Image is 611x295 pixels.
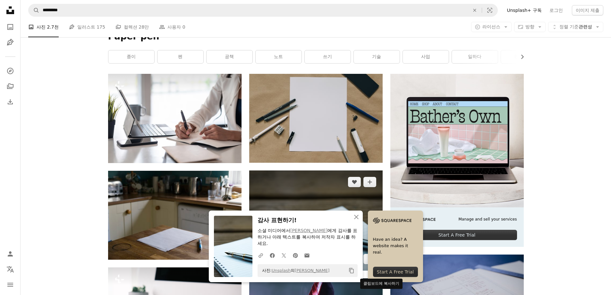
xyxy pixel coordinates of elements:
button: 목록을 오른쪽으로 스크롤 [516,50,524,63]
img: 백서 근처의 펜 [249,74,383,163]
a: Facebook에 공유 [267,249,278,262]
a: 컬렉션 28만 [115,17,149,37]
a: 펜 [157,50,203,63]
span: 방향 [525,24,534,29]
img: 냅킨과 펜이 있는 주방 카운터 [108,171,242,260]
button: 삭제 [468,4,482,16]
a: 일러스트 [4,36,17,49]
a: 기술 [354,50,400,63]
a: 펜과 종이 [501,50,547,63]
span: Manage and sell your services [458,217,517,222]
a: [PERSON_NAME] [295,268,329,273]
div: Start A Free Trial [397,230,517,240]
img: file-1707883121023-8e3502977149image [390,74,524,207]
a: 홈 — Unsplash [4,4,17,18]
button: 정렬 기준관련성 [548,22,603,32]
a: 일러스트 175 [69,17,105,37]
a: 종이 [108,50,154,63]
a: 탐색 [4,65,17,77]
form: 사이트 전체에서 이미지 찾기 [28,4,498,17]
a: 사진 [4,21,17,33]
button: 메뉴 [4,278,17,291]
a: 일하다 [452,50,498,63]
button: 방향 [514,22,546,32]
a: 사업 [403,50,449,63]
a: 노트 [256,50,301,63]
span: Have an idea? A website makes it real. [373,236,418,256]
button: 라이선스 [471,22,512,32]
button: 이미지 제출 [572,5,603,15]
a: [PERSON_NAME] [290,228,327,233]
span: 라이선스 [482,24,500,29]
h3: 감사 표현하기! [258,216,358,225]
button: 클립보드에 복사하기 [346,265,357,276]
a: 쓰기 [305,50,351,63]
a: Twitter에 공유 [278,249,290,262]
a: 다운로드 내역 [4,95,17,108]
img: 나선형 책에 만년필 [249,170,383,271]
a: Unsplash+ 구독 [503,5,545,15]
a: Pinterest에 공유 [290,249,301,262]
button: 시각적 검색 [482,4,497,16]
a: 사용자 0 [159,17,185,37]
a: 사무실에서 태블릿과 스마트폰으로 메모를 하는 펜을 들고 있는 사업가의 클로즈업. [108,116,242,121]
a: 이메일로 공유에 공유 [301,249,313,262]
a: 공책 [207,50,252,63]
a: Have an idea? A website makes it real.Start A Free Trial [368,211,423,282]
span: 0 [182,23,185,30]
div: Start A Free Trial [373,267,418,277]
a: 로그인 / 가입 [4,247,17,260]
button: 언어 [4,263,17,276]
a: Manage and sell your servicesStart A Free Trial [390,74,524,247]
span: 175 [97,23,105,30]
a: 백서 근처의 펜 [249,115,383,121]
span: 정렬 기준 [559,24,579,29]
a: 컬렉션 [4,80,17,93]
img: file-1705255347840-230a6ab5bca9image [373,216,412,225]
a: 냅킨과 펜이 있는 주방 카운터 [108,212,242,218]
button: 컬렉션에 추가 [363,177,376,187]
span: 28만 [139,23,149,30]
button: 좋아요 [348,177,361,187]
div: 클립보드에 복사하기 [360,279,403,289]
span: 사진: 의 [259,265,330,276]
img: 사무실에서 태블릿과 스마트폰으로 메모를 하는 펜을 들고 있는 사업가의 클로즈업. [108,74,242,163]
p: 소셜 미디어에서 에게 감사를 표하거나 아래 텍스트를 복사하여 저작자 표시를 하세요. [258,228,358,247]
button: Unsplash 검색 [29,4,39,16]
a: Unsplash [272,268,291,273]
span: 관련성 [559,24,592,30]
a: 로그인 [546,5,567,15]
